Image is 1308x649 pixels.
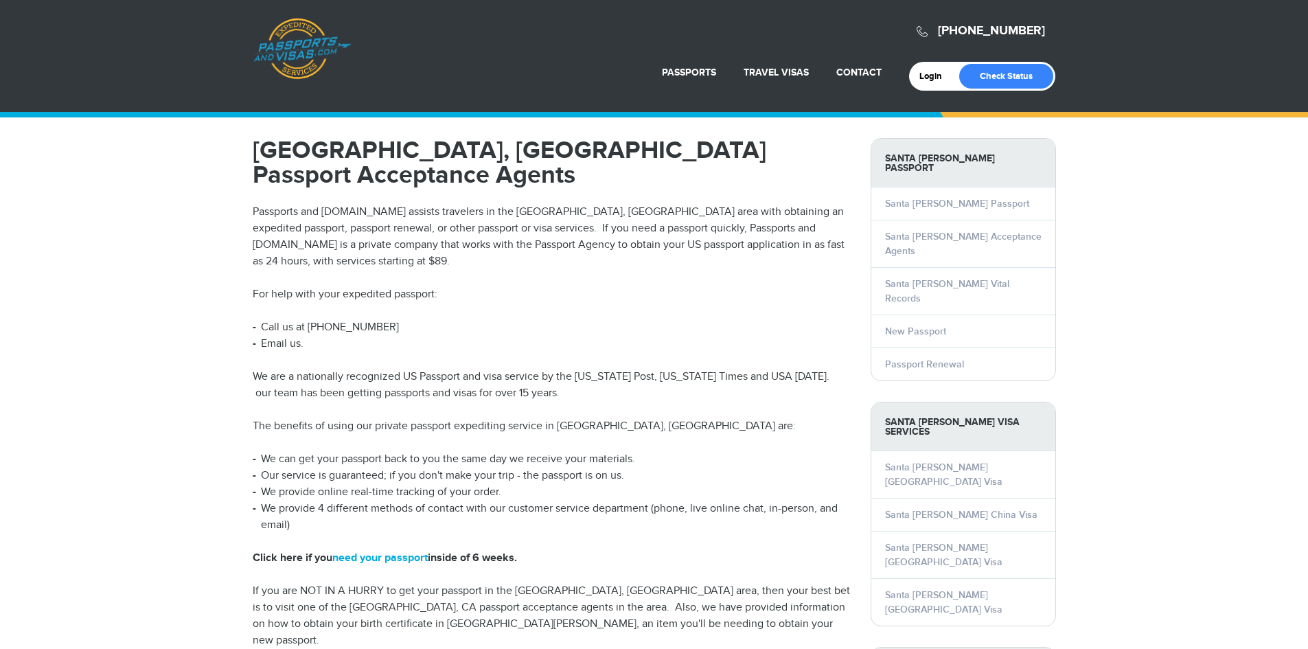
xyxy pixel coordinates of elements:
a: Passport Renewal [885,358,964,370]
p: The benefits of using our private passport expediting service in [GEOGRAPHIC_DATA], [GEOGRAPHIC_D... [253,418,850,435]
p: For help with your expedited passport: [253,286,850,303]
a: [PHONE_NUMBER] [938,23,1045,38]
p: Passports and [DOMAIN_NAME] assists travelers in the [GEOGRAPHIC_DATA], [GEOGRAPHIC_DATA] area wi... [253,204,850,270]
a: Contact [836,67,882,78]
p: If you are NOT IN A HURRY to get your passport in the [GEOGRAPHIC_DATA], [GEOGRAPHIC_DATA] area, ... [253,583,850,649]
li: We can get your passport back to you the same day we receive your materials. [253,451,850,468]
strong: Santa [PERSON_NAME] Visa Services [871,402,1055,451]
a: Login [919,71,952,82]
a: Passports [662,67,716,78]
li: Our service is guaranteed; if you don't make your trip - the passport is on us. [253,468,850,484]
li: Email us. [253,336,850,352]
strong: Santa [PERSON_NAME] Passport [871,139,1055,187]
a: Santa [PERSON_NAME] Acceptance Agents [885,231,1042,257]
h1: [GEOGRAPHIC_DATA], [GEOGRAPHIC_DATA] Passport Acceptance Agents [253,138,850,187]
li: Call us at [PHONE_NUMBER] [253,319,850,336]
a: Check Status [959,64,1053,89]
li: We provide 4 different methods of contact with our customer service department (phone, live onlin... [253,501,850,534]
a: Passports & [DOMAIN_NAME] [253,18,351,80]
a: need your passport [332,551,428,565]
li: We provide online real-time tracking of your order. [253,484,850,501]
a: Santa [PERSON_NAME] Vital Records [885,278,1009,304]
a: Travel Visas [744,67,809,78]
a: Santa [PERSON_NAME] [GEOGRAPHIC_DATA] Visa [885,462,1002,488]
a: New Passport [885,326,946,337]
a: Santa [PERSON_NAME] [GEOGRAPHIC_DATA] Visa [885,589,1002,615]
a: Santa [PERSON_NAME] China Visa [885,509,1037,521]
strong: Click here if you inside of 6 weeks. [253,551,517,565]
p: We are a nationally recognized US Passport and visa service by the [US_STATE] Post, [US_STATE] Ti... [253,369,850,402]
a: Santa [PERSON_NAME] Passport [885,198,1029,209]
a: Santa [PERSON_NAME] [GEOGRAPHIC_DATA] Visa [885,542,1002,568]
